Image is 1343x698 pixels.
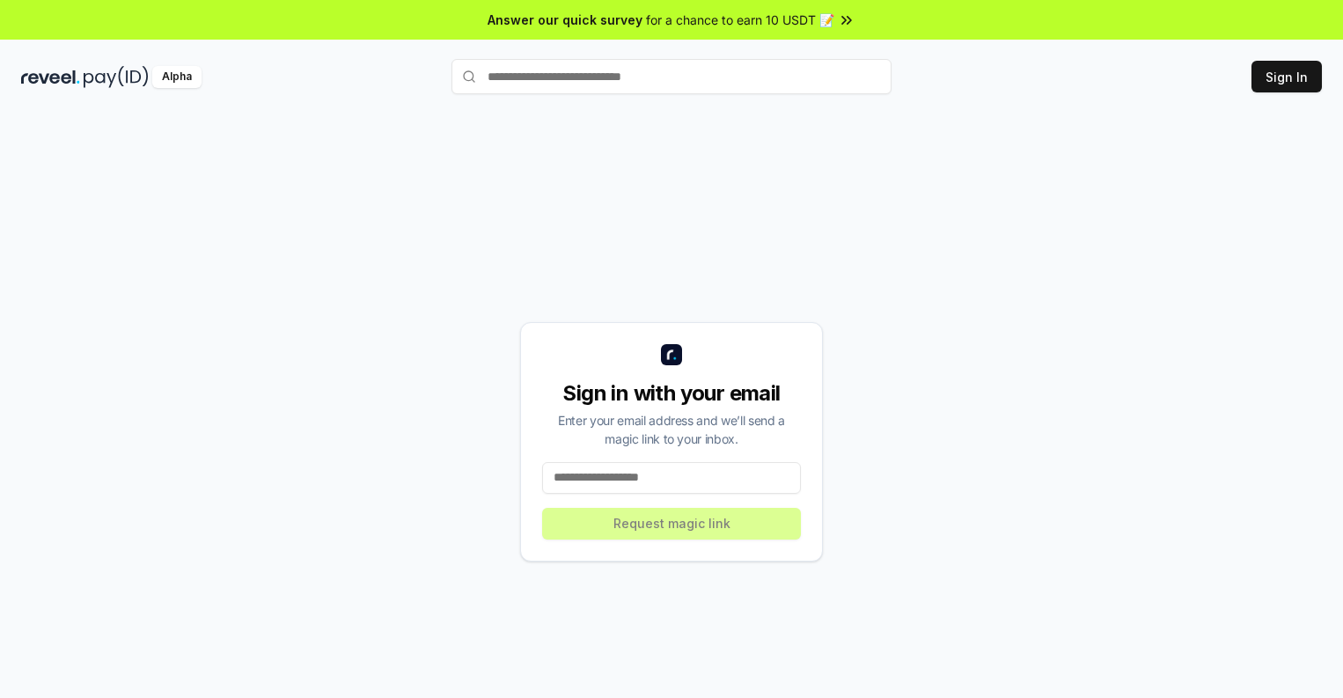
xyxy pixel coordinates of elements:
[646,11,834,29] span: for a chance to earn 10 USDT 📝
[661,344,682,365] img: logo_small
[84,66,149,88] img: pay_id
[488,11,642,29] span: Answer our quick survey
[542,379,801,408] div: Sign in with your email
[152,66,202,88] div: Alpha
[21,66,80,88] img: reveel_dark
[1251,61,1322,92] button: Sign In
[542,411,801,448] div: Enter your email address and we’ll send a magic link to your inbox.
